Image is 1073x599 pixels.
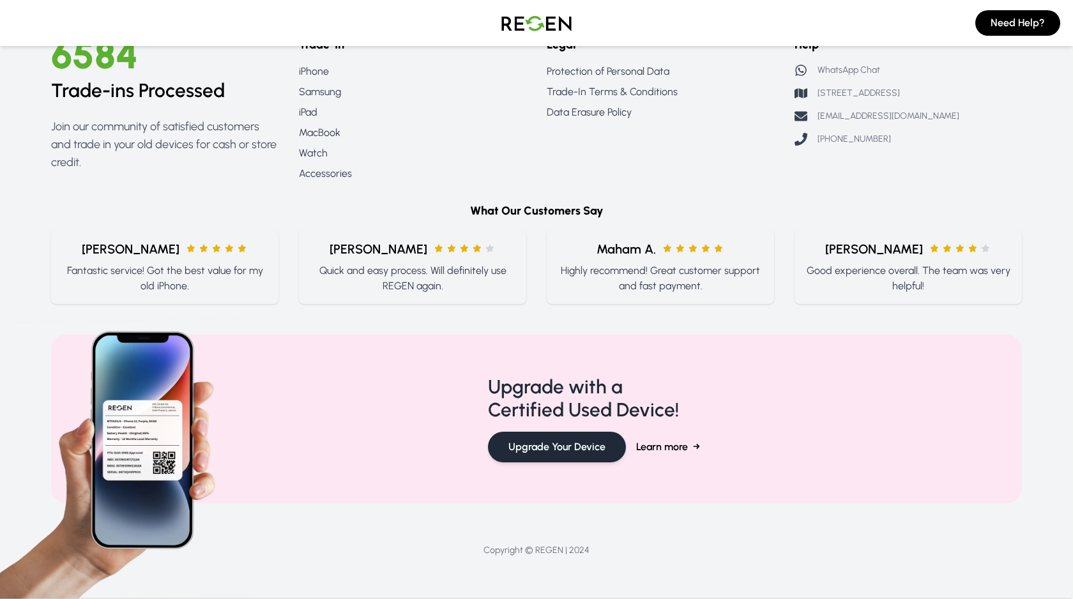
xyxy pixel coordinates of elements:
span: [PERSON_NAME] [82,240,179,258]
p: Highly recommend! Great customer support and fast payment. [557,263,764,294]
span: Learn more [636,439,688,455]
a: Trade-In Terms & Conditions [547,84,774,100]
p: Good experience overall. The team was very helpful! [805,263,1012,294]
span: [PERSON_NAME] [825,240,923,258]
a: MacBook [299,125,526,140]
span: 6584 [51,32,138,78]
span: [PERSON_NAME] [330,240,427,258]
p: Quick and easy process. Will definitely use REGEN again. [309,263,516,294]
h2: Trade-ins Processed [51,79,278,102]
p: Join our community of satisfied customers and trade in your old devices for cash or store credit. [51,118,278,171]
p: [STREET_ADDRESS] [818,87,900,100]
p: Fantastic service! Got the best value for my old iPhone. [61,263,268,294]
h6: What Our Customers Say [51,202,1022,220]
button: Need Help? [975,10,1060,36]
a: Samsung [299,84,526,100]
p: [PHONE_NUMBER] [818,133,891,146]
a: Protection of Personal Data [547,64,774,79]
p: WhatsApp Chat [818,64,880,77]
p: Copyright © REGEN | 2024 [51,544,1022,557]
span: Maham A. [597,240,656,258]
img: Logo [492,5,581,41]
a: Accessories [299,166,526,181]
p: [EMAIL_ADDRESS][DOMAIN_NAME] [818,110,959,123]
a: Data Erasure Policy [547,105,774,120]
button: Learn more→ [636,432,700,462]
a: iPhone [299,64,526,79]
span: → [693,439,700,455]
button: Upgrade Your Device [488,432,626,462]
h4: Upgrade with a Certified Used Device! [488,375,679,421]
a: iPad [299,105,526,120]
a: Watch [299,146,526,161]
